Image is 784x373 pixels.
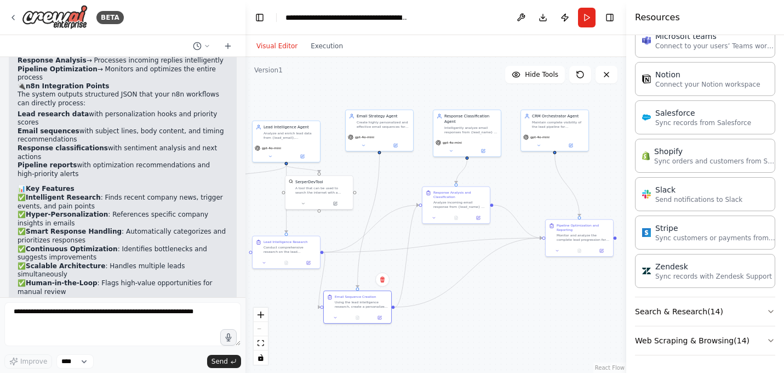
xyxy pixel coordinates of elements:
div: SerperDevTool [295,179,323,185]
button: Open in side panel [467,148,499,154]
div: A tool that can be used to search the internet with a search_query. Supports different search typ... [295,186,350,195]
span: gpt-4o-mini [262,146,281,150]
button: Search & Research(14) [635,297,775,326]
div: Monitor and analyze the complete lead progression for {company_name} prospects through the email ... [557,233,610,242]
p: Send notifications to Slack [655,195,742,204]
div: React Flow controls [254,308,268,365]
strong: Key Features [26,185,75,193]
div: Email Sequence Creation [335,295,376,299]
li: with optimization recommendations and high-priority alerts [18,161,228,178]
div: Conduct comprehensive research on the lead {lead_name} at {company_name} with email {lead_email}.... [264,245,317,254]
img: SerperDevTool [289,179,293,184]
strong: Response Analysis [18,56,87,64]
div: Response Analysis and ClassificationAnalyze incoming email response from {lead_name} at {company_... [422,187,490,224]
p: Sync records with Zendesk Support [655,272,772,281]
strong: Intelligent Research [26,194,101,201]
p: Connect to your users’ Teams workspaces [655,42,776,50]
button: Open in side panel [555,142,586,149]
div: Version 1 [254,66,283,75]
nav: breadcrumb [285,12,409,23]
h4: Resources [635,11,680,24]
div: Maintain complete visibility of the lead pipeline for {company_name} prospects, monitor lead prog... [532,120,585,129]
img: Stripe [642,228,651,237]
button: Open in side panel [287,153,318,160]
strong: Smart Response Handling [26,228,122,235]
button: toggle interactivity [254,351,268,365]
span: gpt-4o-mini [530,135,550,139]
div: CRM Orchestrator AgentMaintain complete visibility of the lead pipeline for {company_name} prospe... [520,110,589,152]
div: Notion [655,69,760,80]
div: Salesforce [655,108,751,118]
img: Slack [642,190,651,199]
div: Lead Intelligence AgentAnalyze and enrich lead data from {lead_email}, {lead_name}, and {company_... [252,121,321,163]
strong: Response classifications [18,144,108,152]
p: Sync records from Salesforce [655,118,751,127]
g: Edge from ffa0f8c4-b369-4e75-b3da-67701918175a to b02082fe-4ec5-4f49-90c7-4457d05d6d88 [283,165,289,233]
g: Edge from 03d77cbc-7869-4224-9f2e-aa9ab488f39c to fda14eb4-66f8-4e31-9c7b-f3e0403cd970 [354,154,382,287]
button: Open in side panel [299,259,318,266]
button: Hide Tools [505,66,565,83]
button: Web Scraping & Browsing(14) [635,326,775,355]
div: Analyze and enrich lead data from {lead_email}, {lead_name}, and {company_name} to maximize outre... [264,131,317,140]
div: CRM Orchestrator Agent [532,114,585,119]
div: Shopify [654,146,775,157]
g: Edge from b02082fe-4ec5-4f49-90c7-4457d05d6d88 to ba80571b-a856-4ba9-a2ab-ce764da21d91 [323,202,419,255]
strong: Pipeline reports [18,161,77,169]
li: → Processes incoming replies intelligently [18,56,228,65]
p: Connect your Notion workspace [655,80,760,89]
div: Email Strategy Agent [357,114,410,119]
strong: Scalable Architecture [26,262,105,270]
p: Sync customers or payments from Stripe [655,234,776,242]
g: Edge from c7199c4c-4969-45dc-a145-1f26afdc4be0 to ba80571b-a856-4ba9-a2ab-ce764da21d91 [453,160,470,183]
div: Pipeline Optimization and Reporting [557,223,610,232]
button: No output available [346,314,369,321]
div: Email Sequence CreationUsing the lead intelligence research, create a personalized 3-email sequen... [323,291,392,324]
div: Analyze incoming email response from {lead_name} at {company_name} with content {email_response_c... [433,200,487,209]
div: Intelligently analyze email responses from {lead_name} at {company_name} to determine response ty... [444,126,497,134]
g: Edge from ffa0f8c4-b369-4e75-b3da-67701918175a to d37f40ea-983f-403b-97ef-9347be324679 [283,165,322,172]
button: Delete node [375,273,390,287]
strong: Email sequences [18,127,79,135]
button: Start a new chat [219,39,237,53]
g: Edge from b02082fe-4ec5-4f49-90c7-4457d05d6d88 to 05c1f41f-f8e8-445f-ad51-2bc7689400ce [323,235,542,255]
button: Improve [4,354,52,369]
button: Send [207,355,241,368]
p: The system outputs structured JSON that your n8n workflows can directly process: [18,91,228,108]
span: Send [211,357,228,366]
g: Edge from ba80571b-a856-4ba9-a2ab-ce764da21d91 to 05c1f41f-f8e8-445f-ad51-2bc7689400ce [493,202,542,241]
button: Hide left sidebar [252,10,267,25]
button: Execution [304,39,350,53]
strong: Continuous Optimization [26,245,118,253]
h2: 📊 [18,185,228,194]
div: Stripe [655,223,776,234]
button: zoom in [254,308,268,322]
button: Open in side panel [380,142,411,149]
div: Pipeline Optimization and ReportingMonitor and analyze the complete lead progression for {company... [545,219,614,257]
p: ✅ : Finds recent company news, trigger events, and pain points ✅ : References specific company in... [18,194,228,296]
strong: Pipeline Optimization [18,65,98,73]
li: → Monitors and optimizes the entire process [18,65,228,82]
span: Hide Tools [525,70,558,79]
li: with sentiment analysis and next actions [18,144,228,161]
p: Sync orders and customers from Shopify [654,157,775,166]
div: SerperDevToolSerperDevToolA tool that can be used to search the internet with a search_query. Sup... [285,176,353,210]
strong: n8n Integration Points [26,82,110,90]
div: Response Analysis and Classification [433,190,487,199]
li: with personalization hooks and priority scores [18,110,228,127]
button: No output available [568,247,591,254]
div: Email Strategy AgentCreate highly personalized and effective email sequences for {lead_name} at {... [345,110,414,152]
strong: Human-in-the-Loop [26,279,97,287]
a: React Flow attribution [595,365,625,371]
img: Salesforce [642,113,651,122]
g: Edge from 21faac9d-5735-4b96-a30a-af9690cb9f87 to 05c1f41f-f8e8-445f-ad51-2bc7689400ce [552,154,582,216]
button: Open in side panel [370,314,389,321]
button: Hide right sidebar [602,10,617,25]
img: Microsoft Teams [642,36,651,45]
button: Open in side panel [592,247,611,254]
div: Response Classification Agent [444,114,497,125]
img: Logo [22,5,88,30]
div: Create highly personalized and effective email sequences for {lead_name} at {company_name} based ... [357,120,410,129]
button: Visual Editor [250,39,304,53]
span: Improve [20,357,47,366]
div: Using the lead intelligence research, create a personalized 3-email sequence for {lead_name} at {... [335,300,388,309]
